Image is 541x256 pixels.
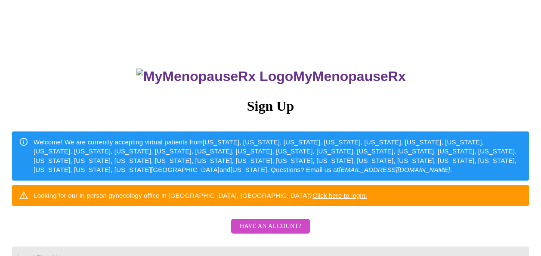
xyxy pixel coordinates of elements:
em: [EMAIL_ADDRESS][DOMAIN_NAME] [339,166,450,173]
a: Have an account? [229,228,312,236]
div: Welcome! We are currently accepting virtual patients from [US_STATE], [US_STATE], [US_STATE], [US... [34,134,522,178]
a: Click here to login! [312,192,367,199]
div: Looking for our in person gynecology office in [GEOGRAPHIC_DATA], [GEOGRAPHIC_DATA]? [34,187,367,203]
h3: Sign Up [12,98,529,114]
h3: MyMenopauseRx [13,69,529,84]
button: Have an account? [231,219,310,234]
img: MyMenopauseRx Logo [136,69,293,84]
span: Have an account? [240,221,301,232]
